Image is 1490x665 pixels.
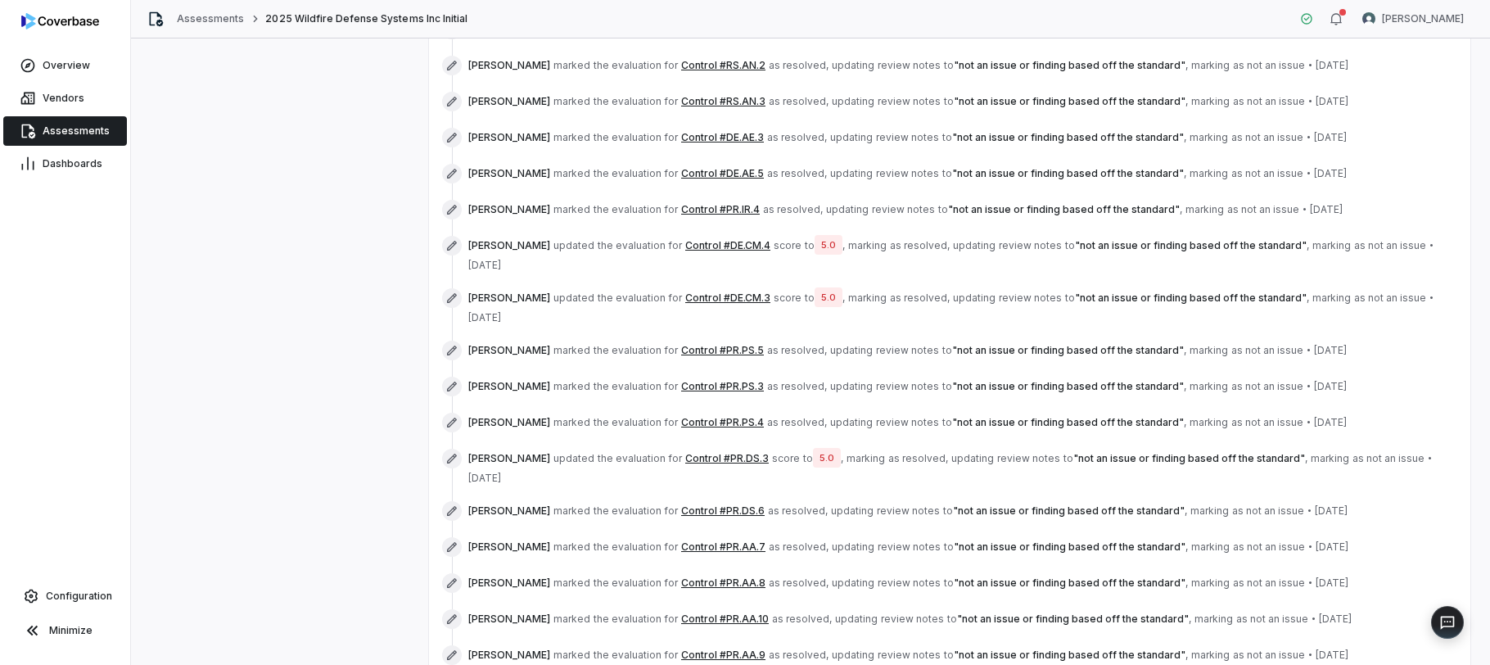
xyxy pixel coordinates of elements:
[1191,649,1230,662] span: marking
[767,380,827,393] span: as resolved ,
[835,613,878,626] span: updating
[1236,613,1308,626] span: as not an issue
[1184,416,1186,428] span: ,
[681,541,765,554] button: Control #PR.AA.7
[468,311,501,324] span: [DATE]
[769,577,829,590] span: as resolved ,
[1231,380,1303,393] span: as not an issue
[763,203,823,216] span: as resolved ,
[1308,648,1312,661] span: •
[826,203,869,216] span: updating
[681,577,765,590] button: Control #PR.AA.8
[681,59,765,72] button: Control #RS.AN.2
[553,239,594,252] span: updated
[1065,239,1075,251] span: to
[594,131,678,144] span: the evaluation for
[942,416,952,428] span: to
[876,416,939,429] span: review notes
[1305,452,1307,464] span: ,
[681,344,764,357] button: Control #PR.PS.5
[1231,416,1303,429] span: as not an issue
[767,416,827,429] span: as resolved ,
[832,577,874,590] span: updating
[594,203,678,216] span: the evaluation for
[890,239,950,252] span: as resolved ,
[1319,613,1352,626] span: [DATE]
[468,504,550,518] span: [PERSON_NAME]
[681,649,765,662] button: Control #PR.AA.9
[594,167,678,180] span: the evaluation for
[1185,649,1188,661] span: ,
[815,235,842,255] span: 5.0
[997,452,1060,465] span: review notes
[553,613,590,626] span: marked
[681,131,764,144] button: Control #DE.AE.3
[1191,541,1230,554] span: marking
[1191,577,1230,590] span: marking
[1352,7,1474,31] button: Nic Weilbacher avatar[PERSON_NAME]
[1191,59,1230,72] span: marking
[876,344,939,357] span: review notes
[772,452,800,465] span: score
[685,239,770,252] button: Control #DE.CM.4
[954,95,1185,107] span: " not an issue or finding based off the standard "
[774,239,801,252] span: score
[942,380,952,392] span: to
[999,239,1062,252] span: review notes
[3,84,127,113] a: Vendors
[805,292,815,304] span: to
[594,577,678,590] span: the evaluation for
[952,380,1184,392] span: " not an issue or finding based off the standard "
[553,416,590,429] span: marked
[1307,415,1311,428] span: •
[1308,576,1312,589] span: •
[1185,504,1187,517] span: ,
[944,541,954,553] span: to
[999,292,1062,305] span: review notes
[876,131,939,144] span: review notes
[847,452,885,465] span: marking
[43,157,102,170] span: Dashboards
[468,649,550,662] span: [PERSON_NAME]
[1316,649,1348,662] span: [DATE]
[942,344,952,356] span: to
[1184,167,1186,179] span: ,
[1075,292,1307,304] span: " not an issue or finding based off the standard "
[1314,344,1347,357] span: [DATE]
[1308,540,1312,553] span: •
[878,649,941,662] span: review notes
[1190,380,1228,393] span: marking
[553,577,590,590] span: marked
[1354,292,1426,305] span: as not an issue
[553,203,590,216] span: marked
[553,344,590,357] span: marked
[952,131,1184,143] span: " not an issue or finding based off the standard "
[1382,12,1464,25] span: [PERSON_NAME]
[952,416,1184,428] span: " not an issue or finding based off the standard "
[1311,452,1349,465] span: marking
[1429,238,1434,251] span: •
[1316,59,1348,72] span: [DATE]
[1185,95,1188,107] span: ,
[1185,203,1224,216] span: marking
[468,95,550,108] span: [PERSON_NAME]
[7,614,124,647] button: Minimize
[831,504,874,518] span: updating
[685,292,770,305] button: Control #DE.CM.3
[953,504,1185,517] span: " not an issue or finding based off the standard "
[830,416,873,429] span: updating
[265,12,467,25] span: 2025 Wildfire Defense Systems Inc Initial
[878,577,941,590] span: review notes
[468,292,550,305] span: [PERSON_NAME]
[1185,59,1188,71] span: ,
[553,167,590,180] span: marked
[954,577,1185,589] span: " not an issue or finding based off the standard "
[681,416,764,429] button: Control #PR.PS.4
[876,167,939,180] span: review notes
[1314,416,1347,429] span: [DATE]
[805,239,815,251] span: to
[553,380,590,393] span: marked
[832,649,874,662] span: updating
[7,581,124,611] a: Configuration
[594,541,678,554] span: the evaluation for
